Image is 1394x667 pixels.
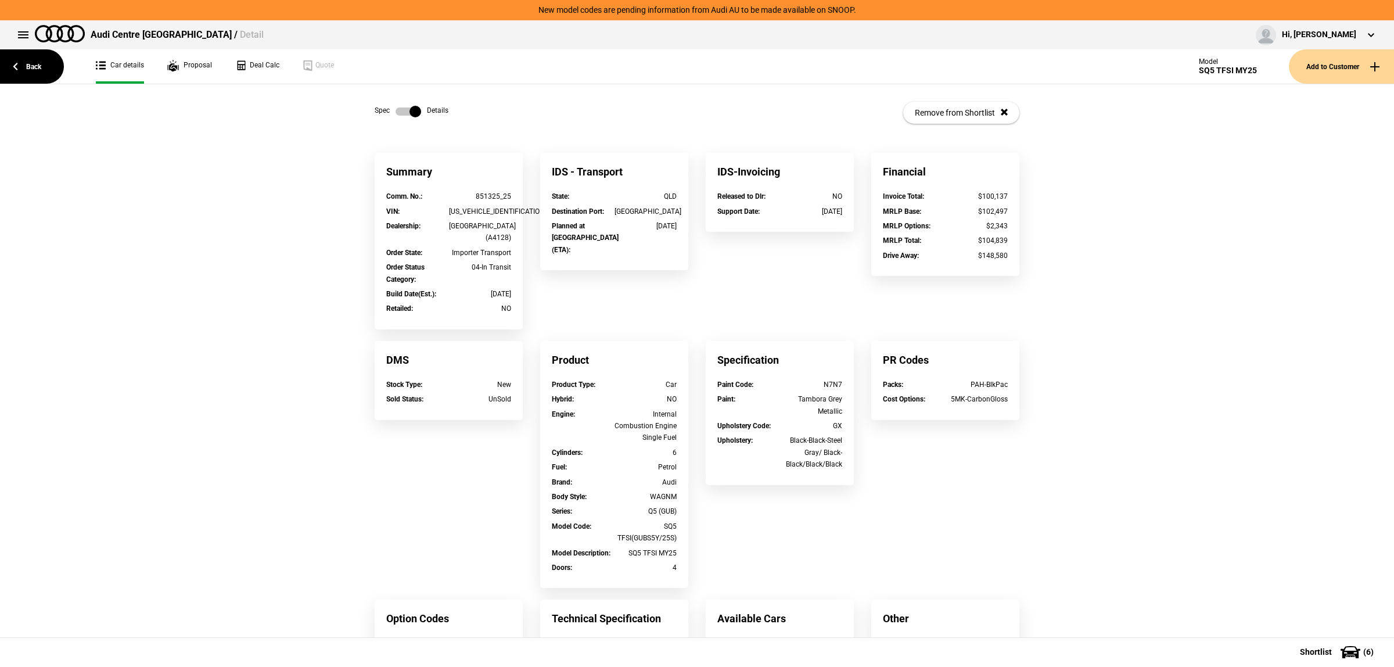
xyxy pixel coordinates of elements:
a: Proposal [167,49,212,84]
a: Car details [96,49,144,84]
strong: Model Code : [552,522,591,530]
div: 04-In Transit [449,261,512,273]
div: [DATE] [780,206,843,217]
div: NO [449,303,512,314]
strong: Dealership : [386,222,421,230]
strong: Order Status Category : [386,263,425,283]
strong: Destination Port : [552,207,604,216]
div: QLD [615,191,677,202]
div: Q5 (GUB) [615,505,677,517]
div: NO [615,393,677,405]
strong: MRLP Base : [883,207,921,216]
span: ( 6 ) [1363,648,1374,656]
div: Spec Details [375,106,448,117]
strong: Sold Status : [386,395,423,403]
div: New [449,379,512,390]
strong: Model Description : [552,549,610,557]
strong: VIN : [386,207,400,216]
strong: Brand : [552,478,572,486]
div: UnSold [449,393,512,405]
strong: Engine : [552,410,575,418]
div: NO [780,191,843,202]
a: Deal Calc [235,49,279,84]
div: Financial [871,153,1019,191]
strong: Paint Code : [717,381,753,389]
div: PR Codes [871,341,1019,379]
div: Car [615,379,677,390]
div: [GEOGRAPHIC_DATA] [615,206,677,217]
strong: Comm. No. : [386,192,422,200]
strong: Released to Dlr : [717,192,766,200]
div: [DATE] [615,220,677,232]
div: $104,839 [946,235,1008,246]
strong: Support Date : [717,207,760,216]
button: Add to Customer [1289,49,1394,84]
strong: Build Date(Est.) : [386,290,436,298]
div: Hi, [PERSON_NAME] [1282,29,1356,41]
div: Black-Black-Steel Gray/ Black-Black/Black/Black [780,435,843,470]
div: SQ5 TFSI MY25 [615,547,677,559]
div: WAGNM [615,491,677,503]
button: Shortlist(6) [1282,637,1394,666]
strong: Packs : [883,381,903,389]
div: DMS [375,341,523,379]
span: Detail [240,29,264,40]
div: Tambora Grey Metallic [780,393,843,417]
img: audi.png [35,25,85,42]
strong: State : [552,192,569,200]
strong: Hybrid : [552,395,574,403]
div: 6 [615,447,677,458]
strong: Invoice Total : [883,192,924,200]
div: GX [780,420,843,432]
div: Summary [375,153,523,191]
strong: Order State : [386,249,422,257]
div: Petrol [615,461,677,473]
div: SQ5 TFSI MY25 [1199,66,1257,76]
strong: Series : [552,507,572,515]
strong: Upholstery : [717,436,753,444]
div: Option Codes [375,600,523,637]
strong: MRLP Total : [883,236,921,245]
div: 5MK-CarbonGloss [946,393,1008,405]
div: SQ5 TFSI(GUBS5Y/25S) [615,521,677,544]
div: IDS - Transport [540,153,688,191]
div: $148,580 [946,250,1008,261]
div: 851325_25 [449,191,512,202]
strong: MRLP Options : [883,222,930,230]
div: Other [871,600,1019,637]
strong: Doors : [552,564,572,572]
strong: Drive Away : [883,252,919,260]
div: [DATE] [449,288,512,300]
div: N7N7 [780,379,843,390]
button: Remove from Shortlist [903,102,1019,124]
div: IDS-Invoicing [706,153,854,191]
div: Technical Specification [540,600,688,637]
div: Audi Centre [GEOGRAPHIC_DATA] / [91,28,264,41]
strong: Fuel : [552,463,567,471]
div: Importer Transport [449,247,512,259]
strong: Retailed : [386,304,413,313]
div: Audi [615,476,677,488]
div: Internal Combustion Engine Single Fuel [615,408,677,444]
div: Available Cars [706,600,854,637]
strong: Cost Options : [883,395,925,403]
strong: Stock Type : [386,381,422,389]
div: [US_VEHICLE_IDENTIFICATION_NUMBER] [449,206,512,217]
div: $102,497 [946,206,1008,217]
strong: Cylinders : [552,449,583,457]
strong: Upholstery Code : [717,422,771,430]
div: $2,343 [946,220,1008,232]
div: $100,137 [946,191,1008,202]
span: Shortlist [1300,648,1332,656]
strong: Product Type : [552,381,595,389]
strong: Planned at [GEOGRAPHIC_DATA] (ETA) : [552,222,619,254]
div: Product [540,341,688,379]
div: Specification [706,341,854,379]
strong: Body Style : [552,493,587,501]
strong: Paint : [717,395,735,403]
div: [GEOGRAPHIC_DATA] (A4128) [449,220,512,244]
div: 4 [615,562,677,573]
div: Model [1199,58,1257,66]
div: PAH-BlkPac [946,379,1008,390]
